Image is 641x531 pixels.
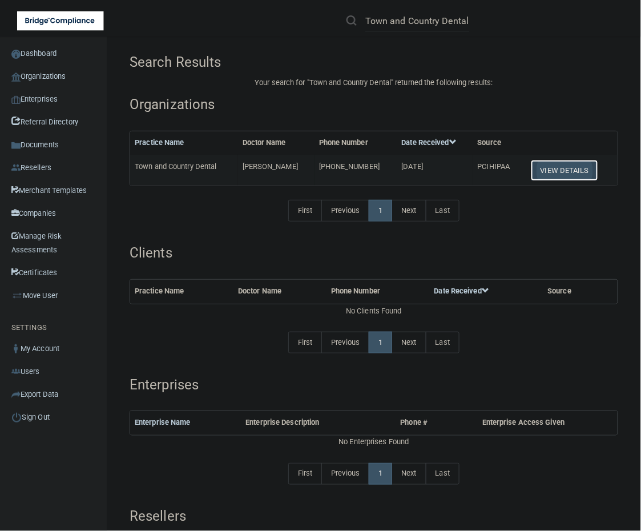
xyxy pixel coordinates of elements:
[392,463,426,485] a: Next
[11,50,21,59] img: ic_dashboard_dark.d01f4a41.png
[315,131,397,155] th: Phone Number
[365,10,470,31] input: Search
[11,141,21,150] img: icon-documents.8dae5593.png
[11,96,21,104] img: enterprise.0d942306.png
[321,200,369,222] a: Previous
[426,463,459,485] a: Last
[135,138,184,147] a: Practice Name
[11,163,21,172] img: ic_reseller.de258add.png
[402,162,424,171] span: [DATE]
[130,377,618,392] h4: Enterprises
[130,246,618,260] h4: Clients
[288,332,322,353] a: First
[11,321,47,335] label: SETTINGS
[11,344,21,353] img: ic_user_dark.df1a06c3.png
[288,463,322,485] a: First
[130,509,618,524] h4: Resellers
[309,78,391,87] span: Town and Country Dental
[238,131,315,155] th: Doctor Name
[135,418,191,427] a: Enterprise Name
[321,332,369,353] a: Previous
[445,411,602,435] th: Enterprise Access Given
[135,162,216,171] span: Town and Country Dental
[11,390,21,399] img: icon-export.b9366987.png
[11,412,22,423] img: ic_power_dark.7ecde6b1.png
[319,162,380,171] span: [PHONE_NUMBER]
[383,411,445,435] th: Phone #
[426,332,459,353] a: Last
[369,463,392,485] a: 1
[531,160,598,181] button: View Details
[288,200,322,222] a: First
[130,55,323,70] h4: Search Results
[11,73,21,82] img: organization-icon.f8decf85.png
[130,436,618,449] div: No Enterprises Found
[346,15,357,26] img: ic-search.3b580494.png
[17,9,104,33] img: bridge_compliance_login_screen.278c3ca4.svg
[130,280,233,303] th: Practice Name
[473,131,522,155] th: Source
[478,162,510,171] span: PCIHIPAA
[11,290,23,301] img: briefcase.64adab9b.png
[243,162,298,171] span: [PERSON_NAME]
[434,287,489,295] a: Date Received
[402,138,457,147] a: Date Received
[321,463,369,485] a: Previous
[11,367,21,376] img: icon-users.e205127d.png
[241,411,383,435] th: Enterprise Description
[392,200,426,222] a: Next
[326,280,430,303] th: Phone Number
[233,280,326,303] th: Doctor Name
[426,200,459,222] a: Last
[392,332,426,353] a: Next
[130,97,618,112] h4: Organizations
[130,304,618,318] div: No Clients Found
[543,280,602,303] th: Source
[130,76,618,90] p: Your search for " " returned the following results:
[369,200,392,222] a: 1
[369,332,392,353] a: 1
